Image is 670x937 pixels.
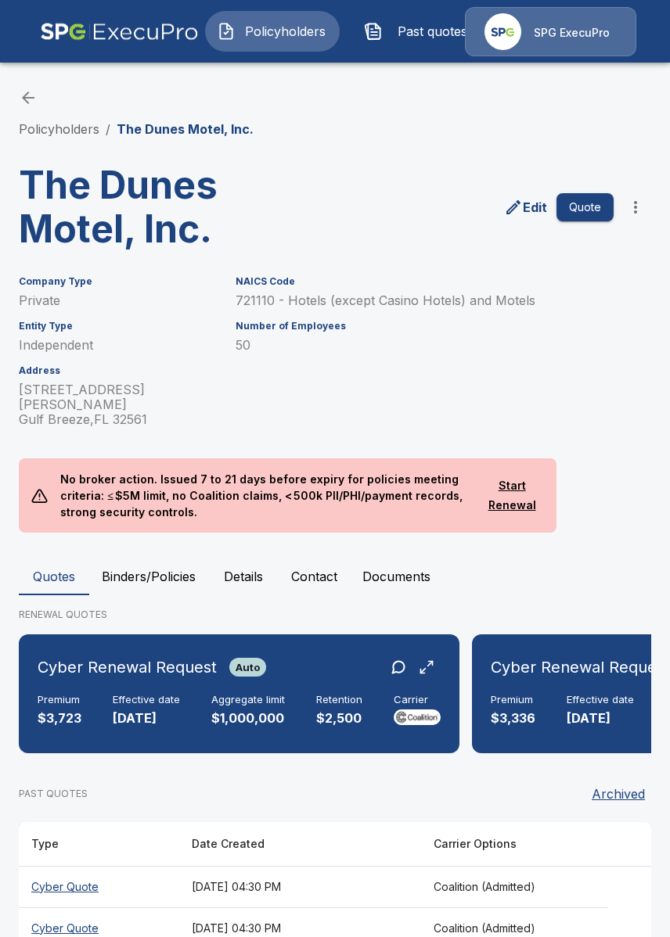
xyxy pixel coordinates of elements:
[465,7,636,56] a: Agency IconSPG ExecuPro
[352,11,487,52] button: Past quotes IconPast quotes
[236,276,542,287] h6: NAICS Code
[394,694,441,706] h6: Carrier
[491,709,535,727] p: $3,336
[113,709,180,727] p: [DATE]
[620,192,651,223] button: more
[421,822,609,867] th: Carrier Options
[19,382,217,427] p: [STREET_ADDRESS][PERSON_NAME] Gulf Breeze , FL 32561
[38,709,81,727] p: $3,723
[113,694,180,706] h6: Effective date
[19,558,651,595] div: policyholder tabs
[38,655,217,680] h6: Cyber Renewal Request
[364,22,383,41] img: Past quotes Icon
[523,198,547,217] p: Edit
[236,293,542,308] p: 721110 - Hotels (except Casino Hotels) and Motels
[19,163,329,251] h3: The Dunes Motel, Inc.
[19,822,179,867] th: Type
[48,458,480,533] p: No broker action. Issued 7 to 21 days before expiry for policies meeting criteria: ≤ $5M limit, n...
[208,558,279,595] button: Details
[501,195,550,220] a: edit
[179,822,420,867] th: Date Created
[557,193,614,222] button: Quote
[19,365,217,376] h6: Address
[389,22,475,41] span: Past quotes
[491,655,670,680] h6: Cyber Renewal Request
[585,778,651,810] button: Archived
[211,694,285,706] h6: Aggregate limit
[205,11,340,52] button: Policyholders IconPolicyholders
[106,120,110,138] li: /
[394,709,441,725] img: Carrier
[480,472,544,519] button: Start Renewal
[211,709,285,727] p: $1,000,000
[242,22,328,41] span: Policyholders
[19,293,217,308] p: Private
[484,13,521,50] img: Agency Icon
[179,866,420,907] th: [DATE] 04:30 PM
[279,558,350,595] button: Contact
[19,88,38,107] a: back
[316,694,362,706] h6: Retention
[19,321,217,332] h6: Entity Type
[534,25,610,41] p: SPG ExecuPro
[38,694,81,706] h6: Premium
[491,694,535,706] h6: Premium
[19,558,89,595] button: Quotes
[19,276,217,287] h6: Company Type
[19,787,88,801] p: PAST QUOTES
[19,120,254,138] nav: breadcrumb
[117,120,254,138] p: The Dunes Motel, Inc.
[19,121,99,137] a: Policyholders
[567,709,634,727] p: [DATE]
[236,338,542,353] p: 50
[19,608,651,622] p: RENEWAL QUOTES
[567,694,634,706] h6: Effective date
[236,321,542,332] h6: Number of Employees
[40,7,199,56] img: AA Logo
[421,866,609,907] th: Coalition (Admitted)
[316,709,362,727] p: $2,500
[89,558,208,595] button: Binders/Policies
[229,661,266,673] span: Auto
[350,558,443,595] button: Documents
[19,338,217,353] p: Independent
[217,22,236,41] img: Policyholders Icon
[19,866,179,907] th: Cyber Quote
